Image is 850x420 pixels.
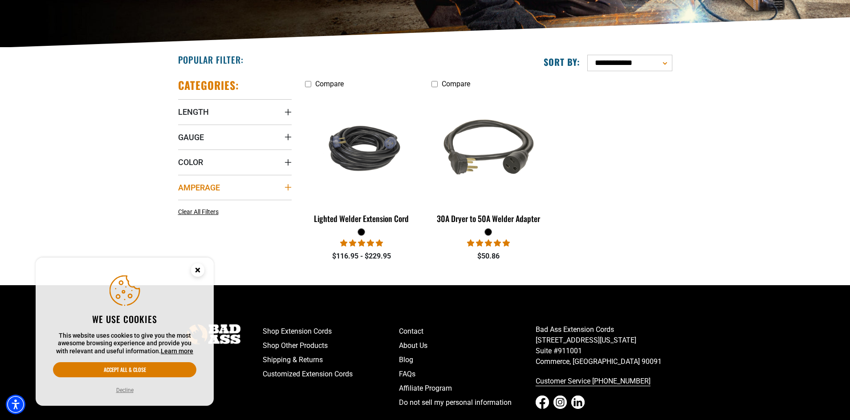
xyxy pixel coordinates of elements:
[536,324,672,367] p: Bad Ass Extension Cords [STREET_ADDRESS][US_STATE] Suite #911001 Commerce, [GEOGRAPHIC_DATA] 90091
[431,251,545,262] div: $50.86
[536,396,549,409] a: Facebook - open in a new tab
[178,149,292,174] summary: Color
[178,132,204,142] span: Gauge
[399,396,536,410] a: Do not sell my personal information
[315,80,344,88] span: Compare
[182,258,214,285] button: Close this option
[53,313,196,325] h2: We use cookies
[305,114,418,182] img: black
[399,339,536,353] a: About Us
[399,381,536,396] a: Affiliate Program
[263,353,399,367] a: Shipping & Returns
[442,80,470,88] span: Compare
[305,251,419,262] div: $116.95 - $229.95
[340,239,383,247] span: 5.00 stars
[399,324,536,339] a: Contact
[53,362,196,377] button: Accept all & close
[36,258,214,406] aside: Cookie Consent
[178,54,244,65] h2: Popular Filter:
[178,208,219,215] span: Clear All Filters
[178,99,292,124] summary: Length
[399,367,536,381] a: FAQs
[178,182,220,193] span: Amperage
[178,175,292,200] summary: Amperage
[263,367,399,381] a: Customized Extension Cords
[305,214,419,222] div: Lighted Welder Extension Cord
[431,93,545,228] a: black 30A Dryer to 50A Welder Adapter
[178,157,203,167] span: Color
[6,395,25,414] div: Accessibility Menu
[178,107,209,117] span: Length
[399,353,536,367] a: Blog
[553,396,567,409] a: Instagram - open in a new tab
[178,207,222,217] a: Clear All Filters
[571,396,585,409] a: LinkedIn - open in a new tab
[536,374,672,388] a: call 833-674-1699
[305,93,419,228] a: black Lighted Welder Extension Cord
[161,347,193,355] a: This website uses cookies to give you the most awesome browsing experience and provide you with r...
[178,78,240,92] h2: Categories:
[431,214,545,222] div: 30A Dryer to 50A Welder Adapter
[114,386,136,395] button: Decline
[263,339,399,353] a: Shop Other Products
[432,97,545,199] img: black
[467,239,510,247] span: 5.00 stars
[178,125,292,149] summary: Gauge
[53,332,196,355] p: This website uses cookies to give you the most awesome browsing experience and provide you with r...
[544,56,580,68] label: Sort by:
[263,324,399,339] a: Shop Extension Cords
